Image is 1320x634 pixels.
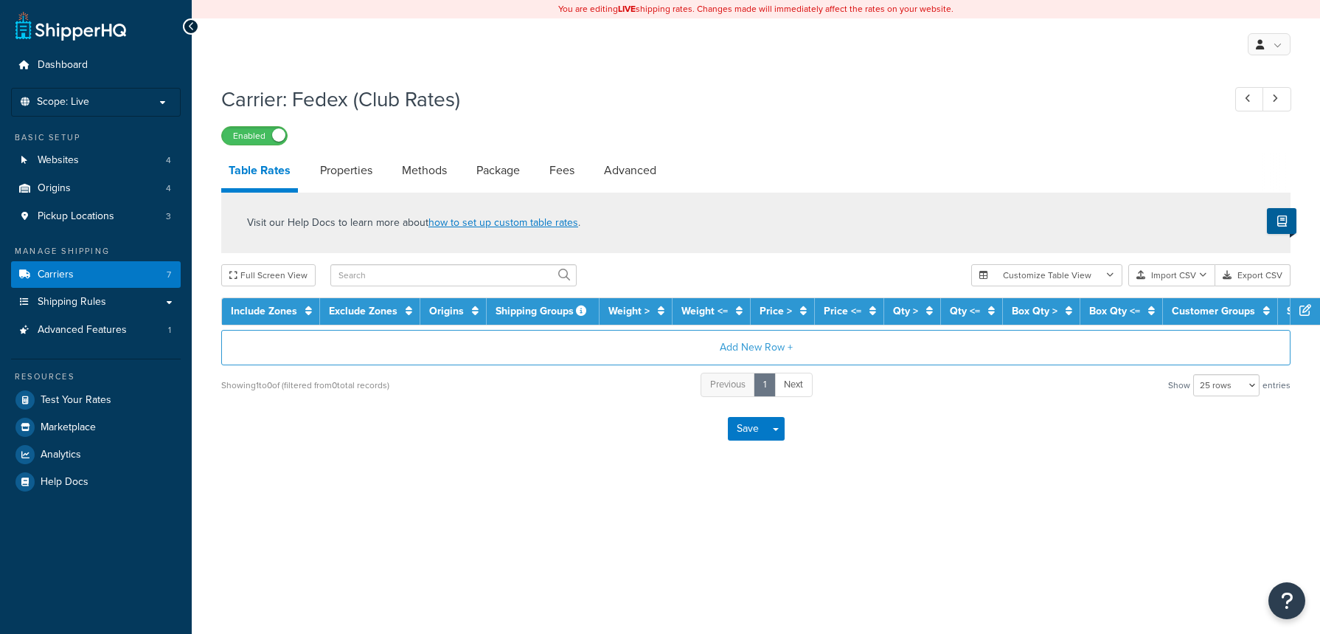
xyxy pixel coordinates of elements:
[247,215,580,231] p: Visit our Help Docs to learn more about .
[11,387,181,413] a: Test Your Rates
[168,324,171,337] span: 1
[11,414,181,441] a: Marketplace
[166,182,171,195] span: 4
[1215,264,1291,286] button: Export CSV
[11,261,181,289] li: Carriers
[38,210,114,223] span: Pickup Locations
[231,303,297,319] a: Include Zones
[1268,582,1305,619] button: Open Resource Center
[329,303,397,319] a: Exclude Zones
[1172,303,1255,319] a: Customer Groups
[395,153,454,188] a: Methods
[41,476,88,489] span: Help Docs
[11,175,181,202] li: Origins
[971,264,1122,286] button: Customize Table View
[608,303,650,319] a: Weight >
[681,303,728,319] a: Weight <=
[710,377,746,391] span: Previous
[11,245,181,258] div: Manage Shipping
[728,417,768,441] button: Save
[774,373,813,397] a: Next
[221,330,1291,365] button: Add New Row +
[41,394,111,407] span: Test Your Rates
[597,153,664,188] a: Advanced
[487,298,600,325] th: Shipping Groups
[330,264,577,286] input: Search
[1128,264,1215,286] button: Import CSV
[38,324,127,337] span: Advanced Features
[11,52,181,79] a: Dashboard
[11,147,181,174] a: Websites4
[11,175,181,202] a: Origins4
[166,154,171,167] span: 4
[37,96,89,108] span: Scope: Live
[1012,303,1057,319] a: Box Qty >
[313,153,380,188] a: Properties
[428,215,578,230] a: how to set up custom table rates
[11,469,181,495] a: Help Docs
[38,296,106,309] span: Shipping Rules
[542,153,582,188] a: Fees
[38,269,74,281] span: Carriers
[1262,375,1291,396] span: entries
[38,59,88,72] span: Dashboard
[11,317,181,344] a: Advanced Features1
[221,153,298,193] a: Table Rates
[11,261,181,289] a: Carriers7
[469,153,527,188] a: Package
[221,85,1208,114] h1: Carrier: Fedex (Club Rates)
[38,154,79,167] span: Websites
[166,210,171,223] span: 3
[754,373,776,397] a: 1
[167,269,171,281] span: 7
[11,441,181,468] a: Analytics
[1089,303,1140,319] a: Box Qty <=
[41,449,81,461] span: Analytics
[11,131,181,144] div: Basic Setup
[701,373,755,397] a: Previous
[11,203,181,230] a: Pickup Locations3
[221,264,316,286] button: Full Screen View
[784,377,803,391] span: Next
[950,303,980,319] a: Qty <=
[221,375,389,396] div: Showing 1 to 0 of (filtered from 0 total records)
[1235,87,1264,111] a: Previous Record
[11,203,181,230] li: Pickup Locations
[429,303,464,319] a: Origins
[38,182,71,195] span: Origins
[222,127,287,145] label: Enabled
[1262,87,1291,111] a: Next Record
[11,371,181,383] div: Resources
[11,147,181,174] li: Websites
[824,303,861,319] a: Price <=
[41,421,96,434] span: Marketplace
[893,303,918,319] a: Qty >
[11,317,181,344] li: Advanced Features
[618,2,636,15] b: LIVE
[1168,375,1190,396] span: Show
[1267,208,1296,234] button: Show Help Docs
[760,303,792,319] a: Price >
[11,289,181,316] a: Shipping Rules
